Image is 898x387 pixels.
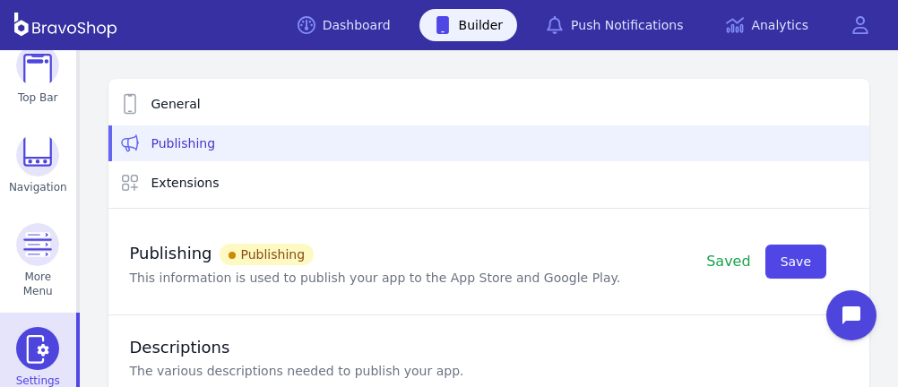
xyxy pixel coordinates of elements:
a: Builder [419,9,518,41]
div: Publishing [220,244,315,265]
span: Navigation [9,180,67,194]
a: Extensions [108,165,870,201]
p: This information is used to publish your app to the App Store and Google Play. [130,269,621,287]
a: Push Notifications [531,9,697,41]
h2: Publishing [130,236,621,265]
h2: Descriptions [130,337,849,358]
p: The various descriptions needed to publish your app. [130,362,849,380]
span: Saved [706,253,750,270]
span: General [151,95,201,113]
span: More Menu [11,270,65,298]
span: Top Bar [18,90,58,105]
a: Analytics [712,9,823,41]
span: Save [781,253,811,271]
img: BravoShop [14,13,117,38]
span: Extensions [151,174,220,192]
a: Dashboard [283,9,405,41]
a: Publishing [108,125,870,161]
button: Save [765,245,826,279]
a: General [108,86,870,122]
span: Publishing [151,134,216,152]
